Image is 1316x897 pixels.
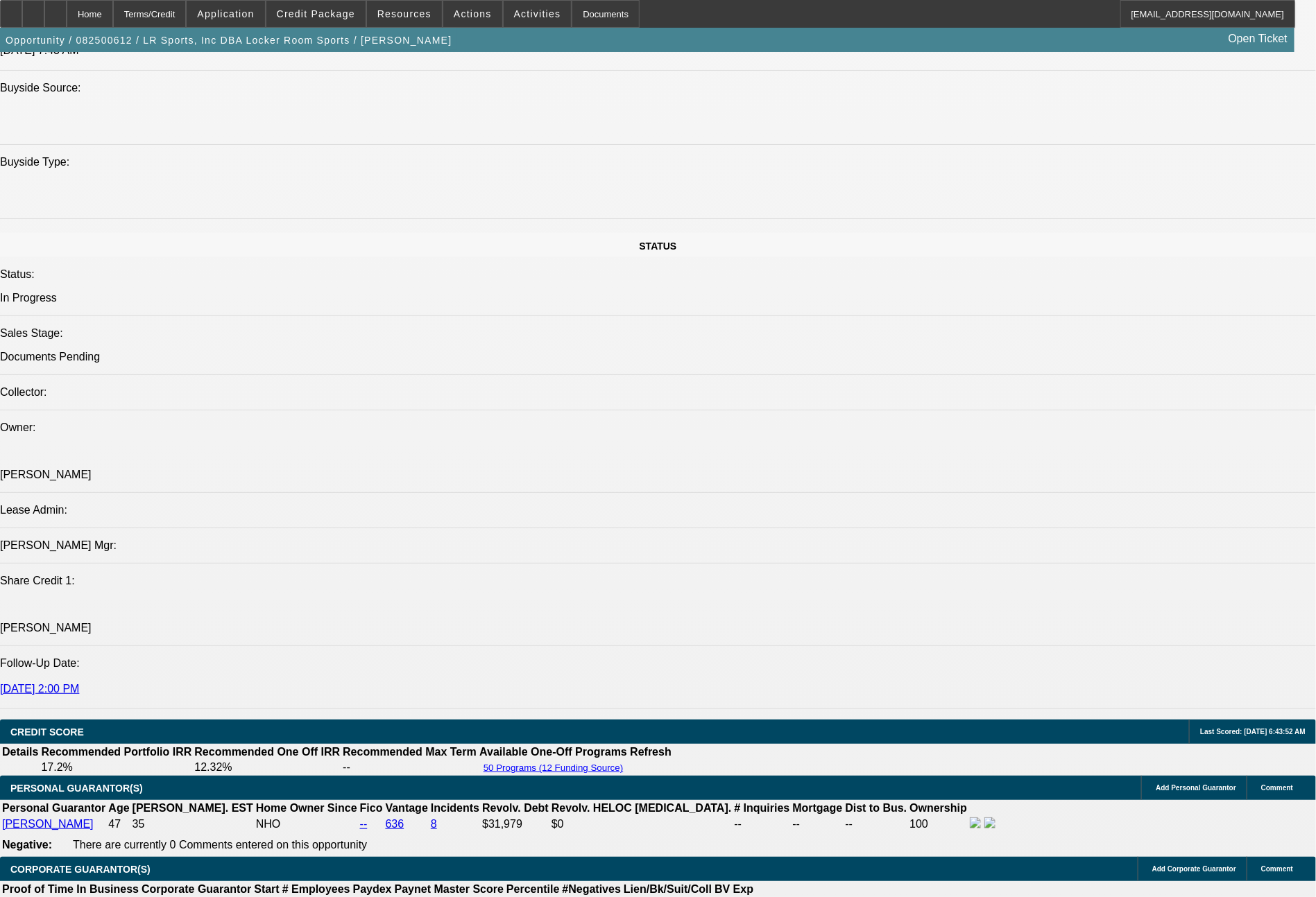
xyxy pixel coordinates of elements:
a: [PERSON_NAME] [2,818,94,830]
b: Incidents [431,802,479,814]
button: Application [187,1,264,27]
td: -- [845,817,908,832]
b: Revolv. HELOC [MEDICAL_DATA]. [552,802,732,814]
b: Paydex [353,883,392,895]
span: Resources [377,8,431,19]
b: Lien/Bk/Suit/Coll [624,883,712,895]
th: Proof of Time In Business [1,882,139,896]
td: 47 [108,817,130,832]
b: Vantage [386,802,428,814]
span: Comment [1261,865,1293,873]
td: 35 [132,817,254,832]
b: # Inquiries [734,802,789,814]
b: Percentile [506,883,559,895]
td: -- [342,760,477,774]
a: Open Ticket [1223,27,1293,51]
img: linkedin-icon.png [984,817,995,828]
b: Ownership [909,802,967,814]
span: Opportunity / 082500612 / LR Sports, Inc DBA Locker Room Sports / [PERSON_NAME] [6,35,452,46]
b: Home Owner Since [256,802,357,814]
b: Start [254,883,279,895]
span: PERSONAL GUARANTOR(S) [10,783,143,794]
th: Available One-Off Programs [479,745,629,759]
b: Negative: [2,839,52,851]
b: Fico [360,802,383,814]
span: Application [197,8,254,19]
b: Paynet Master Score [395,883,504,895]
b: BV Exp [715,883,753,895]
td: $0 [551,817,733,832]
b: Dist to Bus. [846,802,907,814]
th: Recommended One Off IRR [194,745,341,759]
button: Activities [504,1,572,27]
th: Details [1,745,39,759]
span: CREDIT SCORE [10,726,84,738]
button: 50 Programs (12 Funding Source) [479,762,628,774]
b: Personal Guarantor [2,802,105,814]
img: facebook-icon.png [970,817,981,828]
td: -- [792,817,844,832]
span: Add Personal Guarantor [1156,784,1236,792]
th: Refresh [629,745,672,759]
b: # Employees [282,883,350,895]
button: Credit Package [266,1,366,27]
span: Add Corporate Guarantor [1152,865,1236,873]
td: $31,979 [481,817,549,832]
span: Last Scored: [DATE] 6:43:52 AM [1200,728,1306,735]
b: Age [108,802,129,814]
b: Revolv. Debt [482,802,549,814]
a: -- [360,818,368,830]
td: NHO [255,817,358,832]
b: Corporate Guarantor [142,883,251,895]
span: Credit Package [277,8,355,19]
th: Recommended Max Term [342,745,477,759]
span: There are currently 0 Comments entered on this opportunity [73,839,367,851]
a: 8 [431,818,437,830]
td: 100 [909,817,968,832]
span: CORPORATE GUARANTOR(S) [10,864,151,875]
th: Recommended Portfolio IRR [40,745,192,759]
button: Resources [367,1,442,27]
span: Comment [1261,784,1293,792]
td: 17.2% [40,760,192,774]
b: #Negatives [563,883,622,895]
td: -- [733,817,790,832]
span: Activities [514,8,561,19]
span: STATUS [640,241,677,252]
span: Actions [454,8,492,19]
b: [PERSON_NAME]. EST [133,802,253,814]
td: 12.32% [194,760,341,774]
button: Actions [443,1,502,27]
b: Mortgage [793,802,843,814]
a: 636 [386,818,404,830]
